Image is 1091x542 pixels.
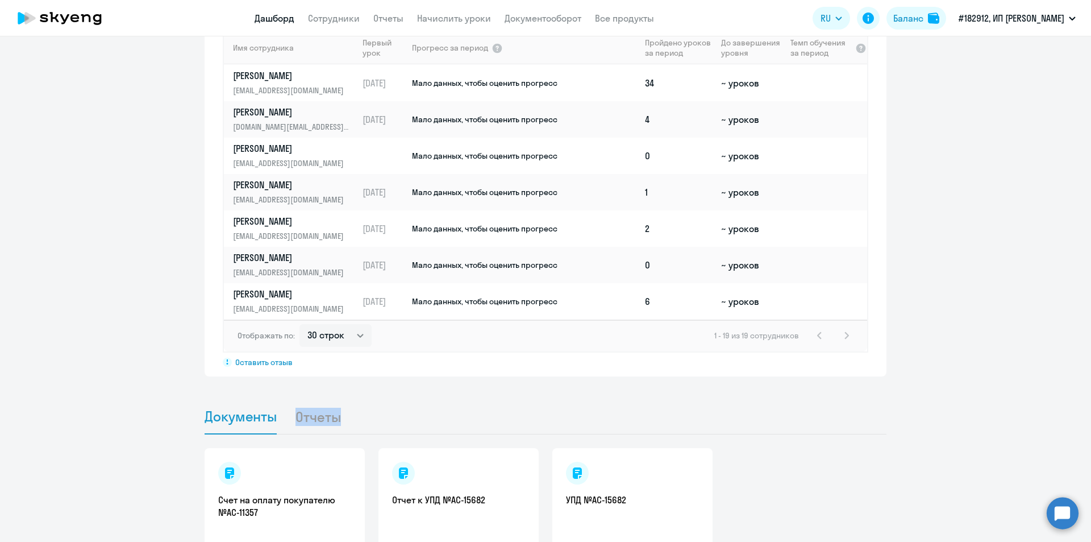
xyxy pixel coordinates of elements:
[417,13,491,24] a: Начислить уроки
[412,224,557,234] span: Мало данных, чтобы оценить прогресс
[233,251,350,264] p: [PERSON_NAME]
[233,106,357,133] a: [PERSON_NAME][DOMAIN_NAME][EMAIL_ADDRESS][DOMAIN_NAME]
[233,142,350,155] p: [PERSON_NAME]
[717,31,785,64] th: До завершения уровня
[233,288,350,300] p: [PERSON_NAME]
[358,65,411,101] td: [DATE]
[640,31,717,64] th: Пройдено уроков за период
[224,31,358,64] th: Имя сотрудника
[233,84,350,97] p: [EMAIL_ADDRESS][DOMAIN_NAME]
[255,13,294,24] a: Дашборд
[640,174,717,210] td: 1
[412,187,557,197] span: Мало данных, чтобы оценить прогресс
[640,101,717,138] td: 4
[505,13,581,24] a: Документооборот
[233,266,350,279] p: [EMAIL_ADDRESS][DOMAIN_NAME]
[886,7,946,30] button: Балансbalance
[412,296,557,307] span: Мало данных, чтобы оценить прогресс
[373,13,403,24] a: Отчеты
[893,11,923,25] div: Баланс
[717,210,785,247] td: ~ уроков
[233,179,357,206] a: [PERSON_NAME][EMAIL_ADDRESS][DOMAIN_NAME]
[233,121,350,133] p: [DOMAIN_NAME][EMAIL_ADDRESS][DOMAIN_NAME]
[640,65,717,101] td: 34
[233,288,357,315] a: [PERSON_NAME][EMAIL_ADDRESS][DOMAIN_NAME]
[717,138,785,174] td: ~ уроков
[233,69,350,82] p: [PERSON_NAME]
[233,230,350,242] p: [EMAIL_ADDRESS][DOMAIN_NAME]
[238,330,295,341] span: Отображать по:
[205,399,886,435] ul: Tabs
[717,174,785,210] td: ~ уроков
[392,494,525,506] a: Отчет к УПД №AC-15682
[358,101,411,138] td: [DATE]
[412,260,557,270] span: Мало данных, чтобы оценить прогресс
[640,247,717,283] td: 0
[928,13,939,24] img: balance
[233,215,357,242] a: [PERSON_NAME][EMAIL_ADDRESS][DOMAIN_NAME]
[233,69,357,97] a: [PERSON_NAME][EMAIL_ADDRESS][DOMAIN_NAME]
[412,78,557,88] span: Мало данных, чтобы оценить прогресс
[717,283,785,320] td: ~ уроков
[412,151,557,161] span: Мало данных, чтобы оценить прогресс
[358,283,411,320] td: [DATE]
[235,357,293,367] span: Оставить отзыв
[717,247,785,283] td: ~ уроков
[595,13,654,24] a: Все продукты
[412,43,488,53] span: Прогресс за период
[233,179,350,191] p: [PERSON_NAME]
[821,11,831,25] span: RU
[233,106,350,118] p: [PERSON_NAME]
[640,283,717,320] td: 6
[953,5,1081,32] button: #182912, ИП [PERSON_NAME]
[717,65,785,101] td: ~ уроков
[233,157,350,169] p: [EMAIL_ADDRESS][DOMAIN_NAME]
[358,210,411,247] td: [DATE]
[714,330,799,341] span: 1 - 19 из 19 сотрудников
[412,114,557,125] span: Мало данных, чтобы оценить прогресс
[959,11,1064,25] p: #182912, ИП [PERSON_NAME]
[813,7,850,30] button: RU
[218,494,351,519] a: Счет на оплату покупателю №AC-11357
[233,215,350,227] p: [PERSON_NAME]
[566,494,699,506] a: УПД №AC-15682
[640,138,717,174] td: 0
[308,13,360,24] a: Сотрудники
[233,251,357,279] a: [PERSON_NAME][EMAIL_ADDRESS][DOMAIN_NAME]
[358,174,411,210] td: [DATE]
[640,210,717,247] td: 2
[358,31,411,64] th: Первый урок
[233,142,357,169] a: [PERSON_NAME][EMAIL_ADDRESS][DOMAIN_NAME]
[717,101,785,138] td: ~ уроков
[790,38,852,58] span: Темп обучения за период
[233,303,350,315] p: [EMAIL_ADDRESS][DOMAIN_NAME]
[358,247,411,283] td: [DATE]
[233,193,350,206] p: [EMAIL_ADDRESS][DOMAIN_NAME]
[205,408,277,425] span: Документы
